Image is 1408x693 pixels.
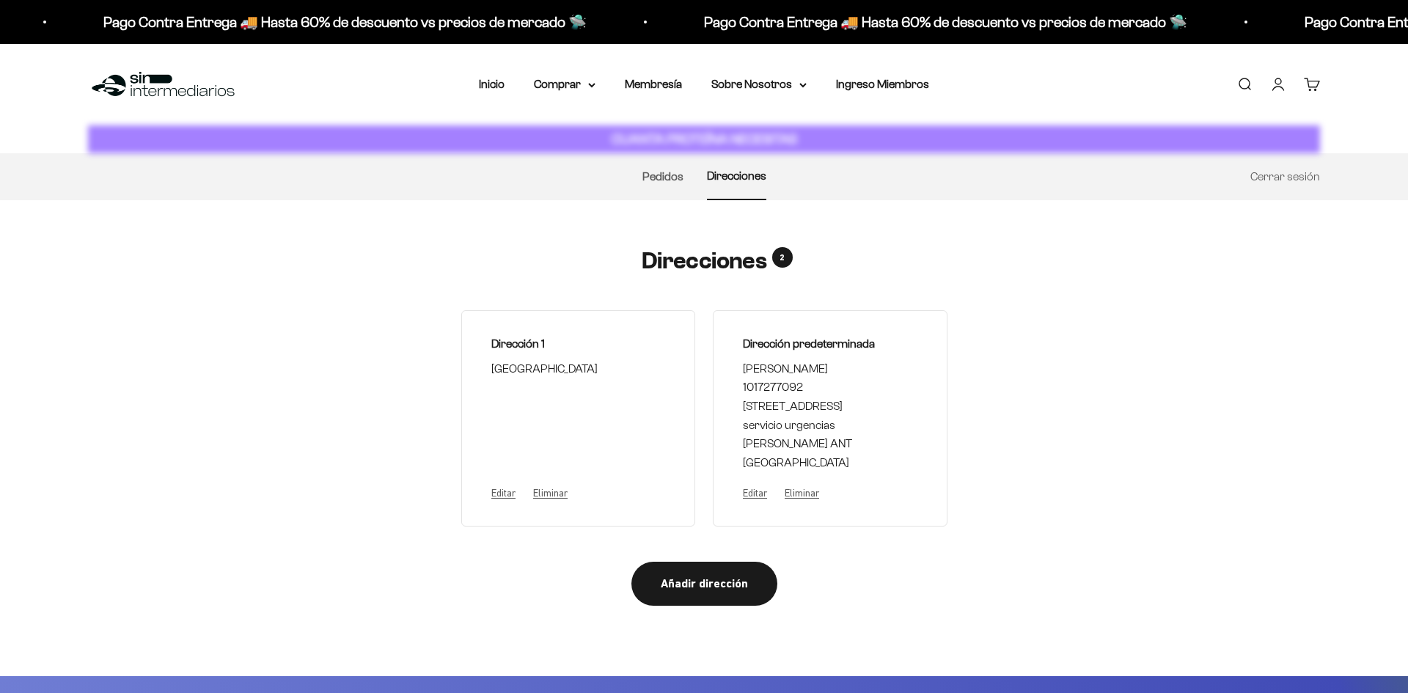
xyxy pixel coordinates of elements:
[772,247,793,268] span: 2
[711,75,807,94] summary: Sobre Nosotros
[612,131,797,147] strong: CUANTA PROTEÍNA NECESITAS
[491,359,666,378] p: [GEOGRAPHIC_DATA]
[704,10,1187,34] p: Pago Contra Entrega 🚚 Hasta 60% de descuento vs precios de mercado 🛸
[479,78,505,90] a: Inicio
[743,487,767,499] span: Editar
[642,247,766,275] h1: Direcciones
[534,75,595,94] summary: Comprar
[836,78,929,90] a: Ingreso Miembros
[491,487,516,499] span: Editar
[1250,170,1320,183] a: Cerrar sesión
[533,487,568,499] span: Eliminar
[707,169,766,182] a: Direcciones
[785,483,819,502] button: Eliminar
[743,483,767,502] button: Editar
[743,334,917,353] p: Dirección predeterminada
[631,562,777,606] button: Añadir dirección
[533,483,568,502] button: Eliminar
[785,487,819,499] span: Eliminar
[491,334,666,353] p: Dirección 1
[491,483,516,502] button: Editar
[103,10,587,34] p: Pago Contra Entrega 🚚 Hasta 60% de descuento vs precios de mercado 🛸
[743,359,917,472] p: [PERSON_NAME] 1017277092 [STREET_ADDRESS] servicio urgencias [PERSON_NAME] ANT [GEOGRAPHIC_DATA]
[642,170,683,183] a: Pedidos
[625,78,682,90] a: Membresía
